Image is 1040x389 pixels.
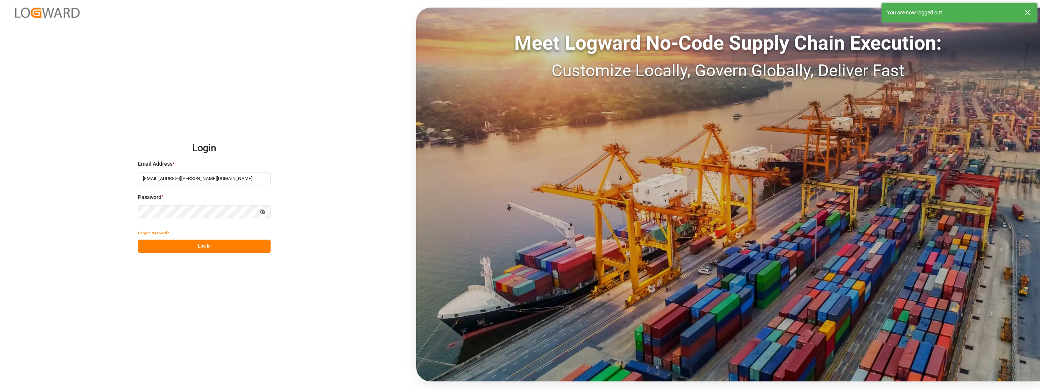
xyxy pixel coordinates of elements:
[887,9,1017,17] div: You are now logged out
[138,136,271,160] h2: Login
[138,172,271,185] input: Enter your email
[138,193,161,201] span: Password
[138,240,271,253] button: Log In
[138,226,169,240] button: Forgot Password?
[15,8,80,18] img: Logward_new_orange.png
[416,58,1040,83] div: Customize Locally, Govern Globally, Deliver Fast
[416,28,1040,58] div: Meet Logward No-Code Supply Chain Execution:
[138,160,172,168] span: Email Address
